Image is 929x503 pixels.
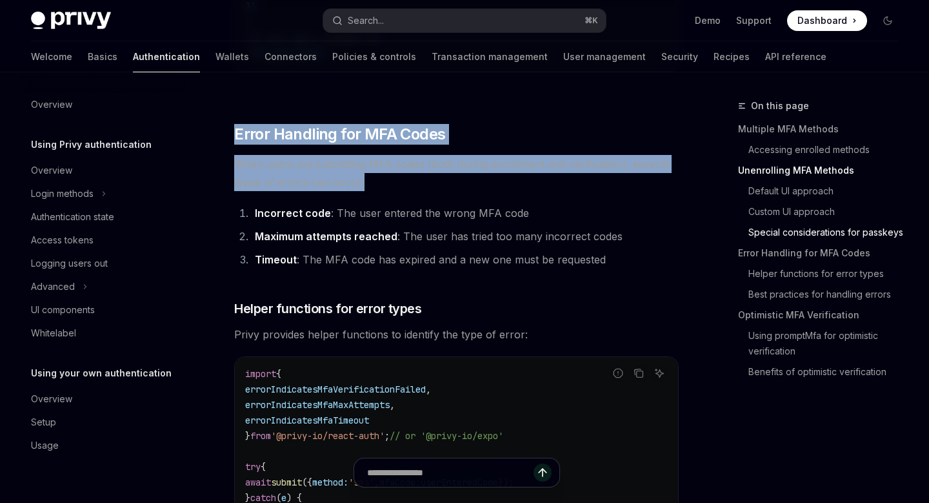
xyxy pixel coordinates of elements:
span: When users are submitting MFA codes (both during enrollment and verification), several types of e... [234,155,679,191]
a: Accessing enrolled methods [738,139,908,160]
a: Best practices for handling errors [738,284,908,305]
a: Recipes [714,41,750,72]
a: Overview [21,93,186,116]
span: ; [385,430,390,442]
span: from [250,430,271,442]
div: Setup [31,415,56,430]
div: Overview [31,391,72,407]
a: Security [661,41,698,72]
span: Helper functions for error types [234,300,421,318]
button: Copy the contents from the code block [630,365,647,382]
a: Logging users out [21,252,186,275]
a: Custom UI approach [738,201,908,222]
span: errorIndicatesMfaTimeout [245,415,369,426]
a: Helper functions for error types [738,263,908,284]
div: Usage [31,438,59,453]
div: Advanced [31,279,75,294]
li: : The MFA code has expired and a new one must be requested [251,251,679,269]
a: API reference [765,41,826,72]
a: Setup [21,411,186,434]
strong: Incorrect code [255,207,331,220]
div: Overview [31,163,72,178]
input: Ask a question... [367,458,534,487]
span: { [276,368,281,380]
h5: Using Privy authentication [31,137,152,152]
div: Login methods [31,186,94,201]
button: Ask AI [651,365,668,382]
div: Overview [31,97,72,112]
a: Transaction management [432,41,548,72]
a: Welcome [31,41,72,72]
a: UI components [21,298,186,322]
button: Send message [534,464,552,482]
button: Open search [323,9,605,32]
span: Dashboard [797,14,847,27]
a: Unenrolling MFA Methods [738,160,908,181]
a: Demo [695,14,721,27]
button: Toggle dark mode [877,10,898,31]
a: Optimistic MFA Verification [738,305,908,325]
div: Logging users out [31,256,108,271]
a: Overview [21,387,186,411]
div: Authentication state [31,209,114,225]
span: } [245,430,250,442]
a: Dashboard [787,10,867,31]
span: Privy provides helper functions to identify the type of error: [234,325,679,344]
a: Connectors [265,41,317,72]
span: On this page [751,98,809,114]
span: // or '@privy-io/expo' [390,430,503,442]
span: import [245,368,276,380]
button: Report incorrect code [610,365,626,382]
div: Whitelabel [31,325,76,341]
button: Toggle Advanced section [21,275,186,298]
span: Error Handling for MFA Codes [234,124,445,145]
a: Support [736,14,772,27]
li: : The user has tried too many incorrect codes [251,227,679,245]
a: Wallets [215,41,249,72]
span: errorIndicatesMfaVerificationFailed [245,384,426,395]
span: ⌘ K [584,15,598,26]
div: Search... [348,13,384,28]
span: , [390,399,395,411]
img: dark logo [31,12,111,30]
a: Access tokens [21,229,186,252]
div: Access tokens [31,232,94,248]
a: Using promptMfa for optimistic verification [738,325,908,362]
span: , [426,384,431,395]
a: Authentication state [21,205,186,229]
span: errorIndicatesMfaMaxAttempts [245,399,390,411]
a: Basics [88,41,117,72]
a: Special considerations for passkeys [738,222,908,243]
strong: Maximum attempts reached [255,230,397,243]
a: Error Handling for MFA Codes [738,243,908,263]
a: Overview [21,159,186,182]
span: '@privy-io/react-auth' [271,430,385,442]
div: UI components [31,302,95,318]
strong: Timeout [255,253,297,266]
a: Usage [21,434,186,457]
button: Toggle Login methods section [21,182,186,205]
a: Whitelabel [21,322,186,345]
a: Default UI approach [738,181,908,201]
li: : The user entered the wrong MFA code [251,204,679,222]
a: Authentication [133,41,200,72]
a: User management [563,41,646,72]
a: Policies & controls [332,41,416,72]
a: Multiple MFA Methods [738,119,908,139]
h5: Using your own authentication [31,365,172,381]
a: Benefits of optimistic verification [738,362,908,382]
